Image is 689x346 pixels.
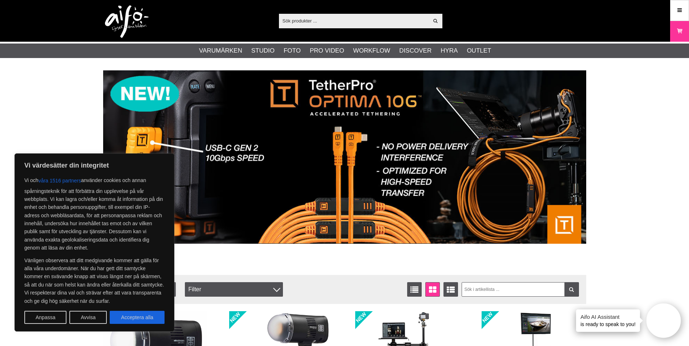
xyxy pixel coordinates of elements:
[407,282,422,297] a: Listvisning
[441,46,458,55] a: Hyra
[105,5,149,38] img: logo.png
[310,46,344,55] a: Pro Video
[353,46,390,55] a: Workflow
[284,46,301,55] a: Foto
[24,161,165,170] p: Vi värdesätter din integritet
[564,282,579,297] a: Filtrera
[251,46,275,55] a: Studio
[580,313,636,321] h4: Aifo AI Assistant
[15,153,174,331] div: Vi värdesätter din integritet
[185,282,283,297] div: Filter
[103,70,586,244] img: Annons:001 banner-header-tpoptima1390x500.jpg
[399,46,431,55] a: Discover
[199,46,242,55] a: Varumärken
[24,177,163,251] font: använder cookies och annan spårningsteknik för att förbättra din upplevelse på vår webbplats. Vi ...
[462,282,579,297] input: Sök i artikellista ...
[24,311,66,324] button: Anpassa
[69,311,107,324] button: Avvisa
[110,311,165,324] button: Acceptera alla
[279,15,429,26] input: Sök produkter ...
[24,256,165,305] p: Vänligen observera att ditt medgivande kommer att gälla för alla våra underdomäner. När du har ge...
[576,309,640,332] div: is ready to speak to you!
[425,282,440,297] a: Fönstervisning
[467,46,491,55] a: Outlet
[443,282,458,297] a: Utökad listvisning
[38,174,81,187] button: våra 1516 partners
[24,177,38,183] font: Vi och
